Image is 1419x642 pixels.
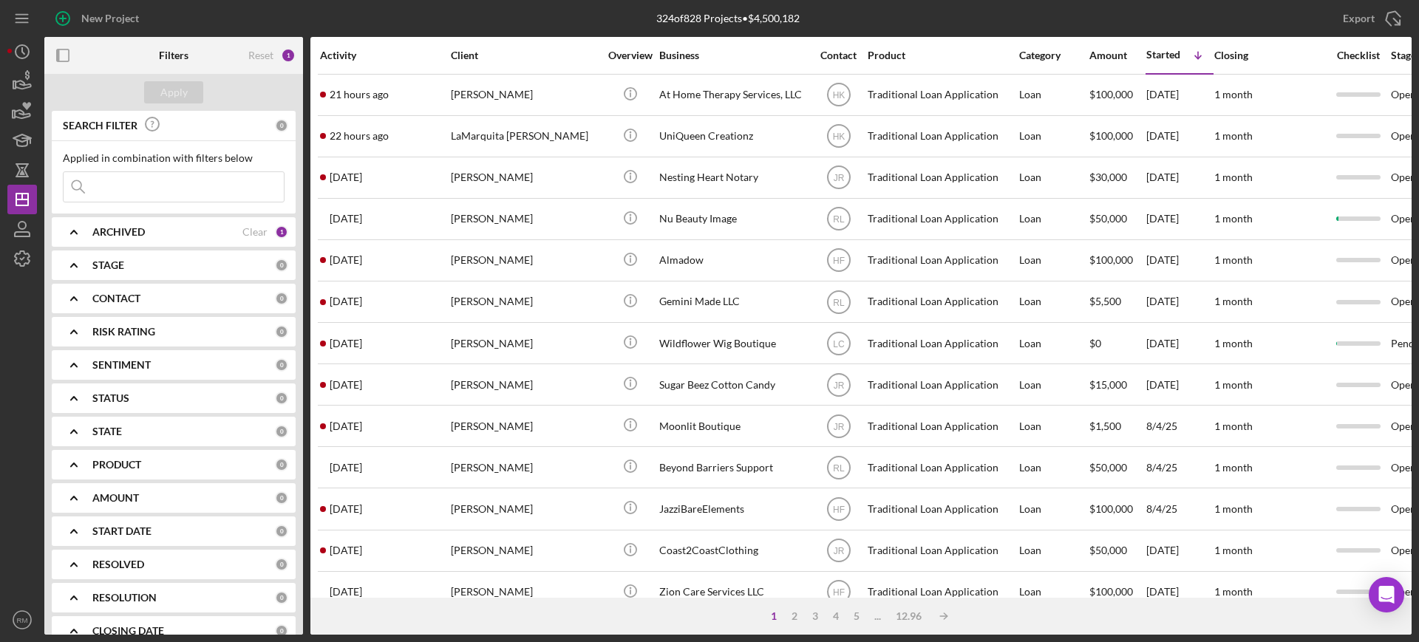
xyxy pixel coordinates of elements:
[763,610,784,622] div: 1
[92,293,140,304] b: CONTACT
[92,625,164,637] b: CLOSING DATE
[1019,573,1088,612] div: Loan
[1214,88,1253,100] time: 1 month
[868,365,1015,404] div: Traditional Loan Application
[1019,324,1088,363] div: Loan
[63,120,137,132] b: SEARCH FILTER
[275,292,288,305] div: 0
[868,117,1015,156] div: Traditional Loan Application
[833,462,845,473] text: RL
[784,610,805,622] div: 2
[1214,378,1253,391] time: 1 month
[92,525,152,537] b: START DATE
[451,199,599,239] div: [PERSON_NAME]
[1214,337,1253,349] time: 1 month
[833,380,844,390] text: JR
[275,425,288,438] div: 0
[330,338,362,349] time: 2025-08-08 18:59
[659,158,807,197] div: Nesting Heart Notary
[1019,282,1088,321] div: Loan
[275,458,288,471] div: 0
[1146,489,1213,528] div: 8/4/25
[451,489,599,528] div: [PERSON_NAME]
[275,558,288,571] div: 0
[92,592,157,604] b: RESOLUTION
[330,503,362,515] time: 2025-08-04 17:46
[659,282,807,321] div: Gemini Made LLC
[1089,365,1145,404] div: $15,000
[833,505,845,515] text: HF
[451,75,599,115] div: [PERSON_NAME]
[1019,199,1088,239] div: Loan
[320,49,449,61] div: Activity
[92,359,151,371] b: SENTIMENT
[1146,49,1180,61] div: Started
[1146,324,1213,363] div: [DATE]
[92,392,129,404] b: STATUS
[1214,420,1253,432] time: 1 month
[832,132,845,142] text: HK
[330,89,389,100] time: 2025-08-12 22:06
[868,531,1015,570] div: Traditional Loan Application
[451,158,599,197] div: [PERSON_NAME]
[805,610,826,622] div: 3
[868,241,1015,280] div: Traditional Loan Application
[868,282,1015,321] div: Traditional Loan Application
[1146,406,1213,445] div: 8/4/25
[330,544,362,556] time: 2025-07-31 15:01
[1089,117,1145,156] div: $100,000
[451,241,599,280] div: [PERSON_NAME]
[275,358,288,372] div: 0
[92,492,139,504] b: AMOUNT
[1089,49,1145,61] div: Amount
[92,259,124,271] b: STAGE
[888,610,929,622] div: 12.96
[1146,448,1213,487] div: 8/4/25
[659,448,807,487] div: Beyond Barriers Support
[1089,282,1145,321] div: $5,500
[160,81,188,103] div: Apply
[1089,573,1145,612] div: $100,000
[846,610,867,622] div: 5
[833,256,845,266] text: HF
[275,325,288,338] div: 0
[275,259,288,272] div: 0
[868,573,1015,612] div: Traditional Loan Application
[63,152,285,164] div: Applied in combination with filters below
[1019,448,1088,487] div: Loan
[868,489,1015,528] div: Traditional Loan Application
[867,610,888,622] div: ...
[330,296,362,307] time: 2025-08-06 13:57
[833,546,844,556] text: JR
[659,489,807,528] div: JazziBareElements
[330,586,362,598] time: 2025-07-29 01:41
[1019,49,1088,61] div: Category
[659,365,807,404] div: Sugar Beez Cotton Candy
[451,282,599,321] div: [PERSON_NAME]
[826,610,846,622] div: 4
[1328,4,1412,33] button: Export
[832,90,845,100] text: HK
[659,49,807,61] div: Business
[1214,585,1253,598] time: 1 month
[1214,544,1253,556] time: 1 month
[868,406,1015,445] div: Traditional Loan Application
[17,616,28,624] text: RM
[92,226,145,238] b: ARCHIVED
[275,119,288,132] div: 0
[1214,129,1253,142] time: 1 month
[1214,502,1253,515] time: 1 month
[92,559,144,570] b: RESOLVED
[833,421,844,431] text: JR
[330,130,389,142] time: 2025-08-12 21:00
[159,49,188,61] b: Filters
[1089,324,1145,363] div: $0
[868,49,1015,61] div: Product
[659,324,807,363] div: Wildflower Wig Boutique
[1019,241,1088,280] div: Loan
[451,117,599,156] div: LaMarquita [PERSON_NAME]
[451,573,599,612] div: [PERSON_NAME]
[1146,365,1213,404] div: [DATE]
[1146,117,1213,156] div: [DATE]
[1089,489,1145,528] div: $100,000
